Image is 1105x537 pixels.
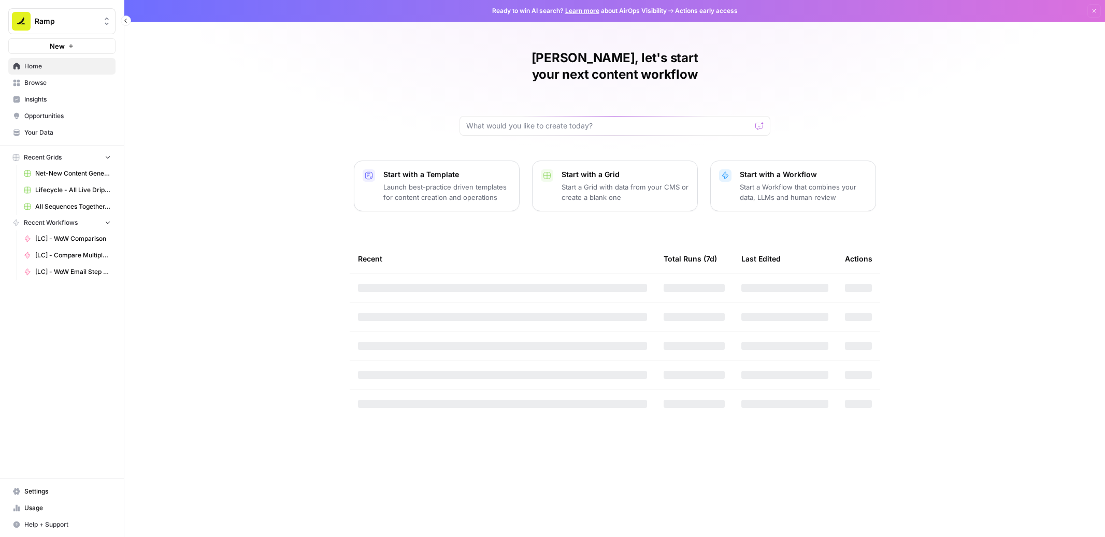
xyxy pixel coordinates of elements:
button: New [8,38,116,54]
span: All Sequences Together.csv [35,202,111,211]
a: Browse [8,75,116,91]
p: Start with a Template [383,169,511,180]
button: Start with a WorkflowStart a Workflow that combines your data, LLMs and human review [710,161,876,211]
span: Opportunities [24,111,111,121]
div: Actions [845,244,872,273]
span: Lifecycle - All Live Drip Data [35,185,111,195]
a: Settings [8,483,116,500]
button: Recent Grids [8,150,116,165]
div: Recent [358,244,647,273]
span: Your Data [24,128,111,137]
a: [LC] - Compare Multiple Weeks [19,247,116,264]
span: Browse [24,78,111,88]
span: Settings [24,487,111,496]
span: Ramp [35,16,97,26]
button: Start with a GridStart a Grid with data from your CMS or create a blank one [532,161,698,211]
p: Launch best-practice driven templates for content creation and operations [383,182,511,202]
a: Opportunities [8,108,116,124]
span: [LC] - WoW Email Step Comparison [35,267,111,277]
span: [LC] - Compare Multiple Weeks [35,251,111,260]
span: Recent Workflows [24,218,78,227]
a: Net-New Content Generator - Grid Template [19,165,116,182]
div: Total Runs (7d) [664,244,717,273]
input: What would you like to create today? [466,121,751,131]
h1: [PERSON_NAME], let's start your next content workflow [460,50,770,83]
a: Home [8,58,116,75]
button: Help + Support [8,516,116,533]
div: Last Edited [741,244,781,273]
button: Start with a TemplateLaunch best-practice driven templates for content creation and operations [354,161,520,211]
a: Lifecycle - All Live Drip Data [19,182,116,198]
span: Recent Grids [24,153,62,162]
span: Insights [24,95,111,104]
a: Insights [8,91,116,108]
span: Ready to win AI search? about AirOps Visibility [492,6,667,16]
span: Net-New Content Generator - Grid Template [35,169,111,178]
span: [LC] - WoW Comparison [35,234,111,243]
a: Your Data [8,124,116,141]
a: Learn more [565,7,599,14]
p: Start a Grid with data from your CMS or create a blank one [562,182,689,202]
p: Start a Workflow that combines your data, LLMs and human review [740,182,867,202]
span: Help + Support [24,520,111,529]
p: Start with a Grid [562,169,689,180]
a: All Sequences Together.csv [19,198,116,215]
a: Usage [8,500,116,516]
button: Workspace: Ramp [8,8,116,34]
p: Start with a Workflow [740,169,867,180]
span: Home [24,62,111,71]
a: [LC] - WoW Comparison [19,230,116,247]
span: New [50,41,65,51]
span: Actions early access [675,6,738,16]
button: Recent Workflows [8,215,116,230]
img: Ramp Logo [12,12,31,31]
a: [LC] - WoW Email Step Comparison [19,264,116,280]
span: Usage [24,503,111,513]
